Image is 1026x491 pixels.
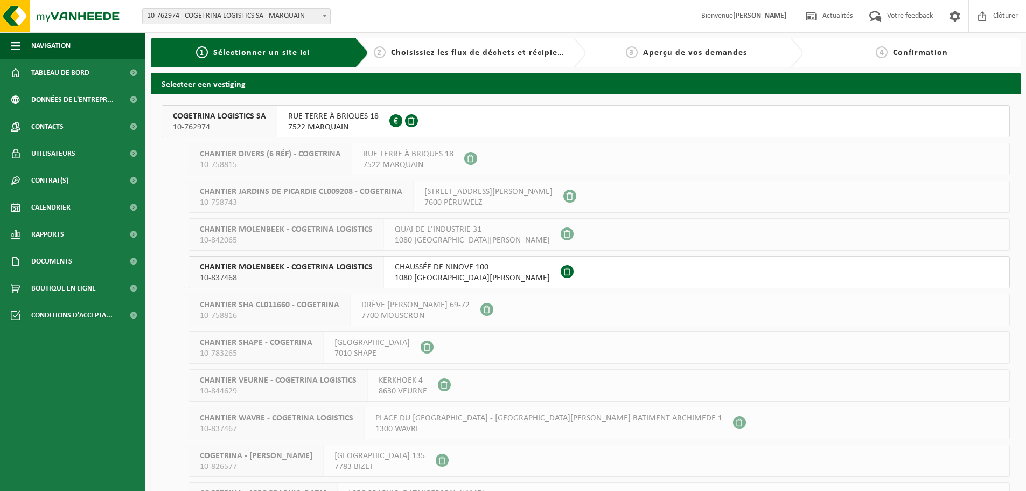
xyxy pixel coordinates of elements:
span: Choisissiez les flux de déchets et récipients [391,49,570,57]
span: Calendrier [31,194,71,221]
span: CHANTIER JARDINS DE PICARDIE CL009208 - COGETRINA [200,186,402,197]
span: 7522 MARQUAIN [288,122,379,133]
span: 10-762974 [173,122,266,133]
span: COGETRINA LOGISTICS SA [173,111,266,122]
span: CHANTIER MOLENBEEK - COGETRINA LOGISTICS [200,262,373,273]
span: Contacts [31,113,64,140]
span: RUE TERRE À BRIQUES 18 [288,111,379,122]
span: 10-758816 [200,310,339,321]
span: 7700 MOUSCRON [361,310,470,321]
span: Sélectionner un site ici [213,49,310,57]
span: RUE TERRE À BRIQUES 18 [363,149,453,160]
span: CHANTIER SHA CL011660 - COGETRINA [200,300,339,310]
span: 10-837468 [200,273,373,283]
span: 7600 PÉRUWELZ [424,197,553,208]
span: CHANTIER VEURNE - COGETRINA LOGISTICS [200,375,357,386]
span: 1300 WAVRE [375,424,722,434]
span: Navigation [31,32,71,59]
span: Boutique en ligne [31,275,96,302]
span: 1080 [GEOGRAPHIC_DATA][PERSON_NAME] [395,235,550,246]
span: CHAUSSÉE DE NINOVE 100 [395,262,550,273]
span: 7010 SHAPE [334,348,410,359]
span: [GEOGRAPHIC_DATA] 135 [334,451,425,461]
button: CHANTIER MOLENBEEK - COGETRINA LOGISTICS 10-837468 CHAUSSÉE DE NINOVE 1001080 [GEOGRAPHIC_DATA][P... [189,256,1010,288]
span: PLACE DU [GEOGRAPHIC_DATA] - [GEOGRAPHIC_DATA][PERSON_NAME] BATIMENT ARCHIMEDE 1 [375,413,722,424]
span: CHANTIER SHAPE - COGETRINA [200,337,312,348]
span: Tableau de bord [31,59,89,86]
span: Conditions d'accepta... [31,302,113,329]
span: COGETRINA - [PERSON_NAME] [200,451,312,461]
span: [STREET_ADDRESS][PERSON_NAME] [424,186,553,197]
span: Aperçu de vos demandes [643,49,747,57]
span: 10-783265 [200,348,312,359]
span: CHANTIER DIVERS (6 RÉF) - COGETRINA [200,149,341,160]
strong: [PERSON_NAME] [733,12,787,20]
span: QUAI DE L'INDUSTRIE 31 [395,224,550,235]
span: 10-844629 [200,386,357,397]
span: 10-758743 [200,197,402,208]
span: KERKHOEK 4 [379,375,427,386]
span: 10-758815 [200,160,341,170]
span: DRÈVE [PERSON_NAME] 69-72 [361,300,470,310]
span: Utilisateurs [31,140,75,167]
span: 10-842065 [200,235,373,246]
span: Documents [31,248,72,275]
span: 2 [374,46,386,58]
span: Données de l'entrepr... [31,86,114,113]
span: 10-837467 [200,424,353,434]
span: 1080 [GEOGRAPHIC_DATA][PERSON_NAME] [395,273,550,283]
span: 7783 BIZET [334,461,425,472]
span: 4 [876,46,888,58]
span: CHANTIER MOLENBEEK - COGETRINA LOGISTICS [200,224,373,235]
span: [GEOGRAPHIC_DATA] [334,337,410,348]
span: 7522 MARQUAIN [363,160,453,170]
span: Contrat(s) [31,167,68,194]
span: 10-826577 [200,461,312,472]
span: 10-762974 - COGETRINA LOGISTICS SA - MARQUAIN [142,8,331,24]
span: 1 [196,46,208,58]
span: Rapports [31,221,64,248]
span: 3 [626,46,638,58]
span: 8630 VEURNE [379,386,427,397]
span: 10-762974 - COGETRINA LOGISTICS SA - MARQUAIN [143,9,330,24]
span: Confirmation [893,49,948,57]
span: CHANTIER WAVRE - COGETRINA LOGISTICS [200,413,353,424]
button: COGETRINA LOGISTICS SA 10-762974 RUE TERRE À BRIQUES 187522 MARQUAIN [162,105,1010,137]
h2: Selecteer een vestiging [151,73,1021,94]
